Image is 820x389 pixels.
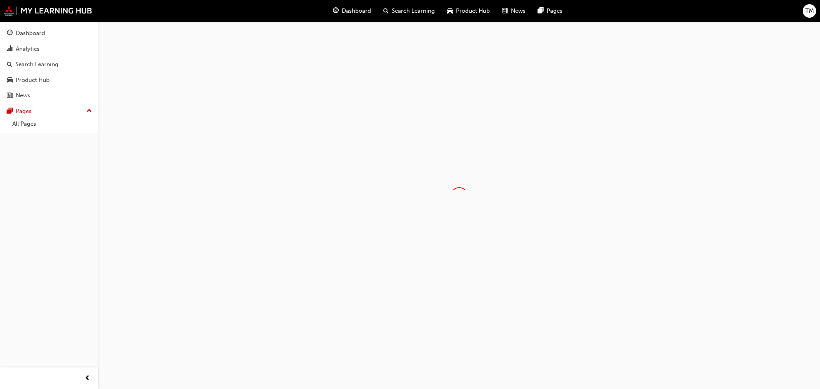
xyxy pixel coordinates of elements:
span: TM [805,7,814,15]
a: Analytics [3,42,95,56]
a: search-iconSearch Learning [377,3,441,19]
div: Analytics [16,45,40,53]
span: search-icon [383,6,389,16]
span: search-icon [7,61,12,68]
span: News [511,7,526,15]
span: prev-icon [85,374,90,383]
span: news-icon [7,92,13,99]
span: up-icon [86,106,92,116]
a: Dashboard [3,26,95,40]
button: Pages [3,104,95,118]
span: Search Learning [392,7,435,15]
div: Product Hub [16,76,50,85]
div: News [16,91,30,100]
img: mmal [4,6,92,16]
div: Pages [16,107,32,116]
a: Product Hub [3,73,95,87]
button: DashboardAnalyticsSearch LearningProduct HubNews [3,25,95,104]
button: TM [803,4,816,18]
span: car-icon [7,77,13,84]
a: car-iconProduct Hub [441,3,496,19]
span: news-icon [502,6,508,16]
a: Search Learning [3,57,95,71]
span: Product Hub [456,7,490,15]
span: guage-icon [7,30,13,37]
span: pages-icon [538,6,544,16]
span: car-icon [447,6,453,16]
a: All Pages [9,118,95,130]
a: News [3,88,95,103]
div: Dashboard [16,29,45,38]
div: Search Learning [15,60,58,69]
span: Pages [547,7,562,15]
a: news-iconNews [496,3,532,19]
span: guage-icon [333,6,339,16]
a: pages-iconPages [532,3,569,19]
span: pages-icon [7,108,13,115]
span: Dashboard [342,7,371,15]
span: chart-icon [7,46,13,53]
a: guage-iconDashboard [327,3,377,19]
